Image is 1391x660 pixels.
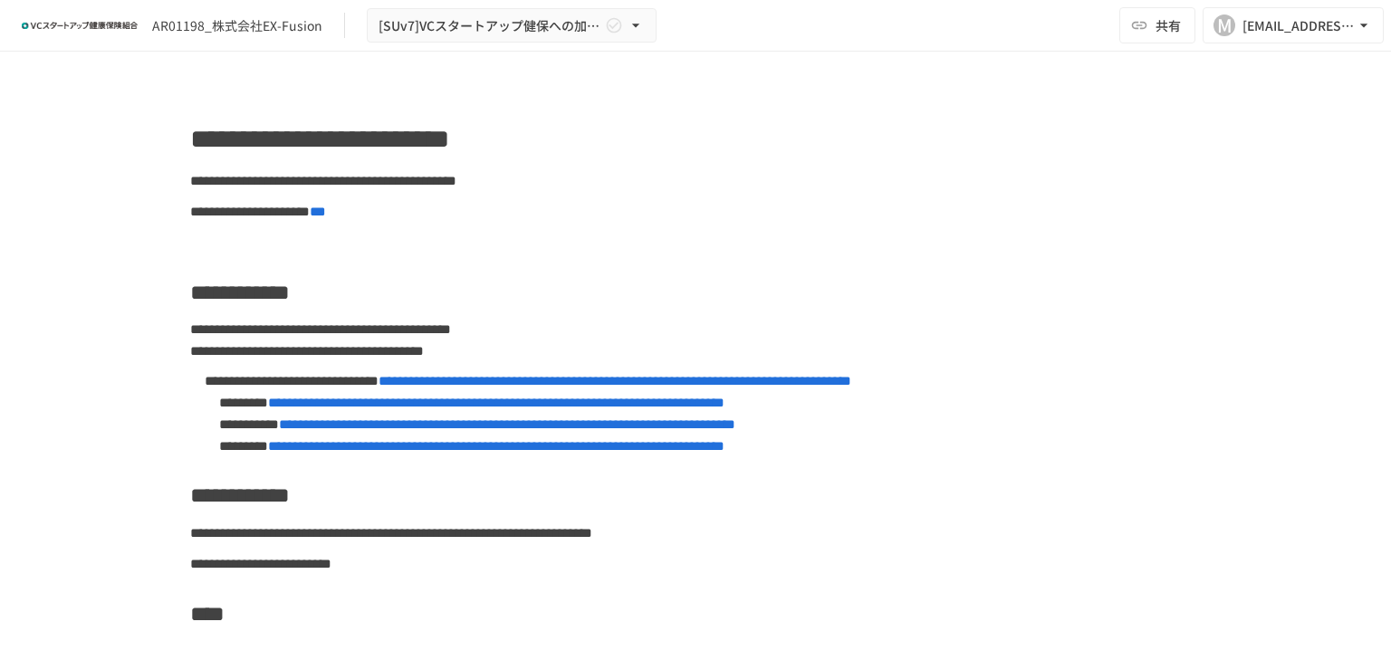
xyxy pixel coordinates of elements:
div: [EMAIL_ADDRESS][DOMAIN_NAME] [1242,14,1355,37]
img: ZDfHsVrhrXUoWEWGWYf8C4Fv4dEjYTEDCNvmL73B7ox [22,11,138,40]
button: [SUv7]VCスタートアップ健保への加入申請手続き [367,8,657,43]
button: M[EMAIL_ADDRESS][DOMAIN_NAME] [1203,7,1384,43]
div: M [1214,14,1235,36]
span: [SUv7]VCスタートアップ健保への加入申請手続き [379,14,601,37]
div: AR01198_株式会社EX-Fusion [152,16,322,35]
span: 共有 [1156,15,1181,35]
button: 共有 [1119,7,1195,43]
